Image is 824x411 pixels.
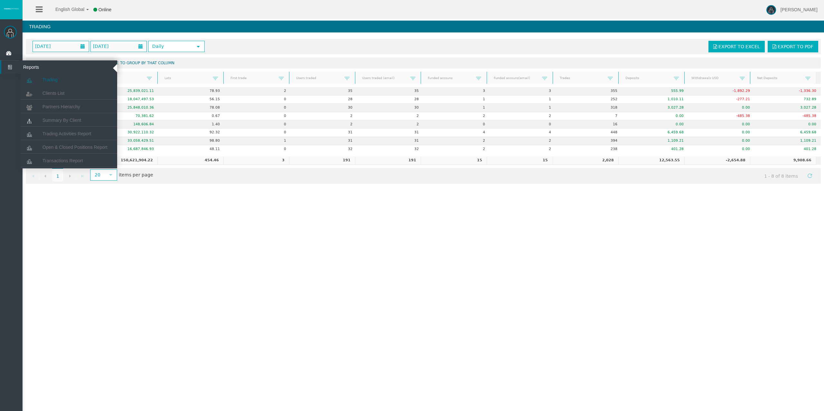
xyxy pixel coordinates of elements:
td: 2 [490,137,556,145]
span: 20 [91,170,105,180]
td: 30 [291,104,357,112]
span: Trading Activities Report [42,131,91,136]
a: Trading [21,74,117,85]
span: Online [98,7,111,12]
span: [PERSON_NAME] [781,7,818,12]
td: 4 [490,129,556,137]
a: Export to Excel [708,41,765,52]
td: 0.67 [158,112,225,121]
td: 3 [423,87,490,95]
td: -485.38 [688,112,754,121]
td: 35 [357,87,423,95]
td: 0.00 [688,145,754,153]
a: First trade [226,74,278,82]
td: 0.00 [688,104,754,112]
td: 2 [490,145,556,153]
span: Daily [149,41,192,51]
td: 31 [357,129,423,137]
td: 401.28 [622,145,688,153]
td: 18,047,497.53 [92,95,158,104]
span: 1 - 8 of 8 items [758,170,804,182]
td: 394 [556,137,622,145]
a: Withdrawals USD [687,74,739,82]
span: items per page [89,170,153,181]
td: 1 [423,95,490,104]
span: Open & Closed Positions Report [42,145,108,150]
td: 12,563.55 [618,156,684,165]
td: -1,336.30 [754,87,821,95]
a: Reports [1,60,117,74]
td: 2 [490,112,556,121]
td: 191 [355,156,421,165]
td: 448 [556,129,622,137]
td: 1,109.21 [622,137,688,145]
span: Trading [42,77,58,82]
span: Summary By Client [42,118,81,123]
a: Go to the last page [77,170,88,182]
td: 238 [556,145,622,153]
td: 148,606.84 [92,120,158,129]
td: 318 [556,104,622,112]
a: Go to the first page [27,170,39,182]
td: 35 [291,87,357,95]
td: 32 [357,145,423,153]
td: 454.46 [157,156,223,165]
td: 25,848,010.36 [92,104,158,112]
a: Summary By Client [21,114,117,126]
td: 31 [357,137,423,145]
td: 28 [291,95,357,104]
td: 9,908.66 [750,156,816,165]
td: 0 [224,120,291,129]
td: 0 [224,145,291,153]
td: 0 [423,120,490,129]
td: 25,839,021.11 [92,87,158,95]
a: Clients List [21,87,117,99]
td: 0 [224,112,291,121]
td: -277.21 [688,95,754,104]
td: 252 [556,95,622,104]
td: 78.08 [158,104,225,112]
td: 1 [423,104,490,112]
h4: Trading [23,21,824,32]
a: Open & Closed Positions Report [21,141,117,153]
td: 2 [357,120,423,129]
td: 1 [490,95,556,104]
td: 30 [357,104,423,112]
span: Go to the last page [80,174,85,179]
a: Funded accouns(email) [490,74,542,82]
a: Funded accouns [424,74,476,82]
td: 2 [291,112,357,121]
td: 1.40 [158,120,225,129]
td: 150,621,904.22 [92,156,158,165]
span: Go to the previous page [43,174,48,179]
span: 1 [52,168,63,182]
img: logo.svg [3,7,19,10]
td: 1 [490,104,556,112]
span: Export to Excel [718,44,760,49]
td: 0 [224,104,291,112]
span: English Global [47,7,84,12]
td: 0.00 [688,137,754,145]
a: Value [95,74,147,82]
span: Go to the first page [31,174,36,179]
td: 48.11 [158,145,225,153]
a: Trading Activities Report [21,128,117,139]
td: 0 [490,120,556,129]
a: Deposits [622,74,674,82]
span: Refresh [807,173,812,178]
td: 1,010.11 [622,95,688,104]
a: Go to the next page [64,170,76,182]
td: 0.00 [754,120,821,129]
td: 3,027.28 [622,104,688,112]
span: select [196,44,201,49]
td: 555.99 [622,87,688,95]
td: 32 [291,145,357,153]
td: 15 [421,156,487,165]
td: 2 [291,120,357,129]
td: 16,687,846.93 [92,145,158,153]
a: Refresh [804,170,815,181]
td: 56.15 [158,95,225,104]
span: Go to the next page [67,174,72,179]
td: 0.00 [622,120,688,129]
img: user-image [766,5,776,15]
